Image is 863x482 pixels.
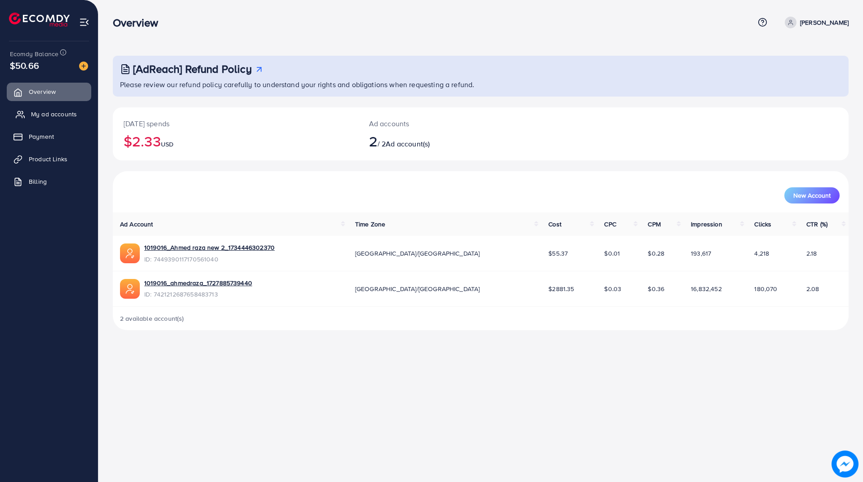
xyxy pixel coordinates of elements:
button: New Account [784,187,840,203]
p: Ad accounts [369,118,531,129]
p: [DATE] spends [124,118,347,129]
span: $55.37 [548,249,568,258]
span: ID: 7421212687658483713 [144,290,252,299]
span: CPC [604,220,616,229]
span: 180,070 [754,284,777,293]
p: [PERSON_NAME] [800,17,849,28]
span: Cost [548,220,561,229]
span: 2.18 [806,249,817,258]
span: 16,832,452 [691,284,722,293]
a: [PERSON_NAME] [781,17,849,28]
h2: / 2 [369,133,531,150]
img: image [832,451,859,478]
a: Billing [7,172,91,190]
span: 193,617 [691,249,711,258]
span: $0.28 [648,249,664,258]
span: Ecomdy Balance [10,49,58,58]
a: 1019016_Ahmed raza new 2_1734446302370 [144,243,275,252]
img: image [79,62,88,71]
img: logo [9,13,70,27]
span: Product Links [29,155,67,164]
span: New Account [793,192,831,199]
a: Product Links [7,150,91,168]
span: [GEOGRAPHIC_DATA]/[GEOGRAPHIC_DATA] [355,284,480,293]
span: [GEOGRAPHIC_DATA]/[GEOGRAPHIC_DATA] [355,249,480,258]
h2: $2.33 [124,133,347,150]
span: Clicks [754,220,771,229]
span: 2 available account(s) [120,314,184,323]
span: 4,218 [754,249,769,258]
span: 2.08 [806,284,819,293]
span: 2 [369,131,378,151]
a: Overview [7,83,91,101]
h3: [AdReach] Refund Policy [133,62,252,75]
span: USD [161,140,173,149]
span: $0.03 [604,284,621,293]
img: menu [79,17,89,27]
span: $0.01 [604,249,620,258]
span: Ad Account [120,220,153,229]
a: Payment [7,128,91,146]
span: Time Zone [355,220,385,229]
span: Ad account(s) [386,139,430,149]
img: ic-ads-acc.e4c84228.svg [120,243,140,263]
span: ID: 7449390117170561040 [144,255,275,264]
a: My ad accounts [7,105,91,123]
span: Overview [29,87,56,96]
span: My ad accounts [31,110,77,119]
span: CTR (%) [806,220,827,229]
span: $0.36 [648,284,664,293]
span: Payment [29,132,54,141]
span: Impression [691,220,722,229]
img: ic-ads-acc.e4c84228.svg [120,279,140,299]
span: CPM [648,220,660,229]
p: Please review our refund policy carefully to understand your rights and obligations when requesti... [120,79,843,90]
a: 1019016_ahmedraza_1727885739440 [144,279,252,287]
span: $2881.35 [548,284,574,293]
span: $50.66 [10,59,39,72]
span: Billing [29,177,47,186]
h3: Overview [113,16,165,29]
